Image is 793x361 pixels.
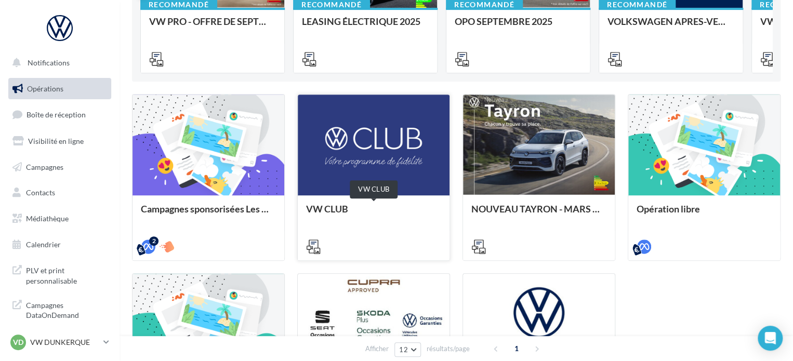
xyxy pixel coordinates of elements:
[6,208,113,230] a: Médiathèque
[6,78,113,100] a: Opérations
[306,204,441,224] div: VW CLUB
[26,263,107,286] span: PLV et print personnalisable
[6,234,113,256] a: Calendrier
[30,337,99,347] p: VW DUNKERQUE
[26,298,107,320] span: Campagnes DataOnDemand
[26,214,69,223] span: Médiathèque
[455,16,581,37] div: OPO SEPTEMBRE 2025
[508,340,525,357] span: 1
[6,294,113,325] a: Campagnes DataOnDemand
[149,236,158,246] div: 2
[13,337,23,347] span: VD
[6,182,113,204] a: Contacts
[27,84,63,93] span: Opérations
[302,16,429,37] div: LEASING ÉLECTRIQUE 2025
[6,103,113,126] a: Boîte de réception
[26,188,55,197] span: Contacts
[6,52,109,74] button: Notifications
[141,204,276,224] div: Campagnes sponsorisées Les Instants VW Octobre
[26,240,61,249] span: Calendrier
[6,156,113,178] a: Campagnes
[394,342,421,357] button: 12
[28,58,70,67] span: Notifications
[28,137,84,145] span: Visibilité en ligne
[637,204,772,224] div: Opération libre
[6,259,113,290] a: PLV et print personnalisable
[8,332,111,352] a: VD VW DUNKERQUE
[350,180,398,198] div: VW CLUB
[365,344,389,354] span: Afficher
[26,162,63,171] span: Campagnes
[6,130,113,152] a: Visibilité en ligne
[149,16,276,37] div: VW PRO - OFFRE DE SEPTEMBRE 25
[471,204,606,224] div: NOUVEAU TAYRON - MARS 2025
[758,326,783,351] div: Open Intercom Messenger
[399,345,408,354] span: 12
[427,344,470,354] span: résultats/page
[27,110,86,119] span: Boîte de réception
[607,16,734,37] div: VOLKSWAGEN APRES-VENTE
